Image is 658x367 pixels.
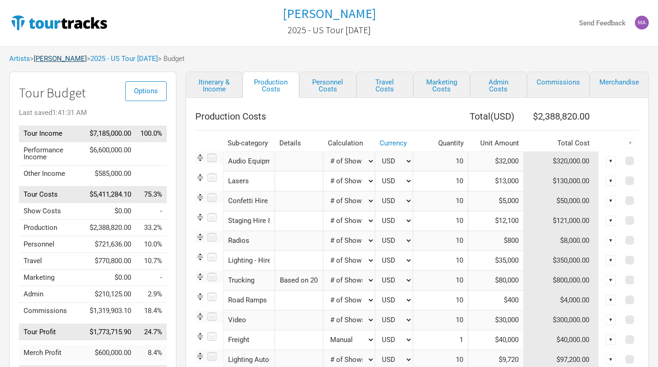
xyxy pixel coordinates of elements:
td: $7,185,000.00 [85,126,136,142]
td: $50,000.00 [524,191,599,211]
div: Audio Equipment [223,151,275,171]
span: > [87,55,158,62]
div: ▼ [606,176,616,186]
h1: [PERSON_NAME] [283,5,376,22]
a: 2025 - US Tour [DATE] [288,20,371,40]
div: Freight [223,330,275,350]
input: Cost per day [468,231,524,251]
a: Artists [9,54,30,63]
button: Options [125,81,167,101]
img: Re-order [195,312,205,321]
th: Sub-category [223,135,275,151]
a: Travel Costs [356,72,413,98]
div: ▼ [606,315,616,325]
td: Personnel [19,236,85,253]
div: Radios [223,231,275,251]
input: Based on 20 trucks [275,271,323,290]
span: > Budget [158,55,185,62]
h1: Tour Budget [19,86,167,100]
td: $121,000.00 [524,211,599,231]
div: ▼ [606,355,616,365]
input: Cost per day [468,251,524,271]
img: Re-order [195,232,205,242]
div: ▼ [606,235,616,246]
div: Staging Hire & Build [223,211,275,231]
td: $210,125.00 [85,286,136,303]
th: Calculation [323,135,375,151]
td: Show Costs [19,203,85,220]
td: $8,000.00 [524,231,599,251]
td: Admin as % of Tour Income [136,286,167,303]
td: $4,000.00 [524,290,599,310]
div: ▼ [606,255,616,265]
td: Production [19,220,85,236]
td: $1,319,903.10 [85,303,136,319]
img: Re-order [195,272,205,282]
td: $320,000.00 [524,151,599,171]
td: Tour Income [19,126,85,142]
input: Cost per day [468,171,524,191]
th: Total Cost [524,135,599,151]
div: ▼ [606,275,616,285]
div: Confetti Hire and Costs [223,191,275,211]
input: Cost per show [468,310,524,330]
td: Production as % of Tour Income [136,220,167,236]
td: $770,800.00 [85,253,136,270]
input: Cost per day [468,191,524,211]
td: $600,000.00 [85,345,136,361]
td: $40,000.00 [524,330,599,350]
a: Admin Costs [470,72,527,98]
td: $300,000.00 [524,310,599,330]
td: Commissions [19,303,85,319]
td: $350,000.00 [524,251,599,271]
td: $2,388,820.00 [85,220,136,236]
td: Admin [19,286,85,303]
img: Re-order [195,193,205,202]
div: ▼ [606,295,616,305]
a: Currency [380,139,407,147]
img: Re-order [195,252,205,262]
td: Personnel as % of Tour Income [136,236,167,253]
td: Performance Income [19,142,85,165]
div: Lighting - Hire [223,251,275,271]
td: Marketing [19,270,85,286]
td: Travel [19,253,85,270]
img: Re-order [195,351,205,361]
div: Road Ramps [223,290,275,310]
td: Marketing as % of Tour Income [136,270,167,286]
td: Tour Profit as % of Tour Income [136,324,167,340]
a: Commissions [527,72,590,98]
img: Re-order [195,173,205,182]
strong: Send Feedback [579,19,626,27]
a: [PERSON_NAME] [34,54,87,63]
img: Re-order [195,212,205,222]
th: Unit Amount [468,135,524,151]
th: Total ( USD ) [413,107,524,126]
td: $0.00 [85,270,136,286]
td: Tour Profit [19,324,85,340]
td: Merch Profit [19,345,85,361]
div: ▼ [606,216,616,226]
input: Cost per day [468,151,524,171]
td: Tour Costs as % of Tour Income [136,187,167,203]
td: $130,000.00 [524,171,599,191]
td: Tour Costs [19,187,85,203]
span: Production Costs [195,111,266,122]
div: Lasers [223,171,275,191]
div: Trucking [223,271,275,290]
a: Marketing Costs [413,72,470,98]
th: Details [275,135,323,151]
div: Video [223,310,275,330]
td: Tour Income as % of Tour Income [136,126,167,142]
td: $0.00 [85,203,136,220]
td: Performance Income as % of Tour Income [136,142,167,165]
div: ▼ [606,335,616,345]
img: mattchequer [635,16,649,30]
th: Quantity [413,135,468,151]
input: Cost per show [468,271,524,290]
div: Last saved 1:41:31 AM [19,109,167,116]
img: Re-order [195,292,205,301]
th: $2,388,820.00 [524,107,599,126]
input: Cost per day [468,290,524,310]
a: Merchandise [590,72,649,98]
